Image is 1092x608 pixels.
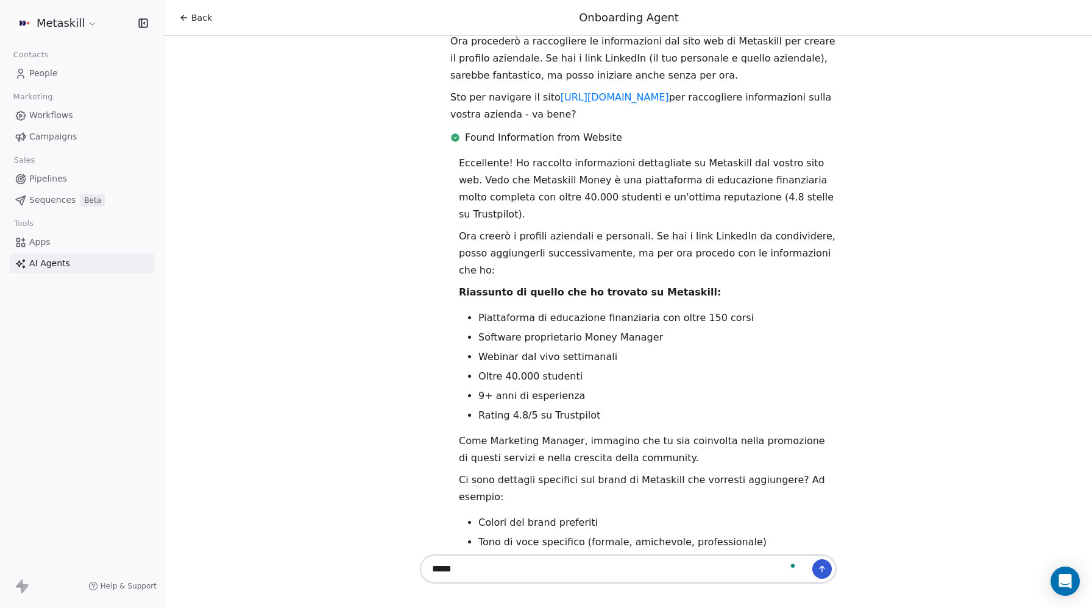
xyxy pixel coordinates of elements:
[478,350,837,364] li: Webinar dal vivo settimanali
[29,172,67,185] span: Pipelines
[10,63,154,83] a: People
[10,105,154,125] a: Workflows
[29,130,77,143] span: Campaigns
[459,472,837,506] p: Ci sono dettagli specifici sul brand di Metaskill che vorresti aggiungere? Ad esempio:
[9,214,38,233] span: Tools
[8,46,54,64] span: Contacts
[561,91,669,103] a: [URL][DOMAIN_NAME]
[29,67,58,80] span: People
[1051,567,1080,596] div: Open Intercom Messenger
[450,33,837,84] p: Ora procederò a raccogliere le informazioni dal sito web di Metaskill per creare il profilo azien...
[459,286,721,298] strong: Riassunto di quello che ho trovato su Metaskill:
[37,15,85,31] span: Metaskill
[478,389,837,403] li: 9+ anni di esperienza
[478,311,837,325] li: Piattaforma di educazione finanziaria con oltre 150 corsi
[459,433,837,467] p: Come Marketing Manager, immagino che tu sia coinvolta nella promozione di questi servizi e nella ...
[88,581,157,591] a: Help & Support
[29,236,51,249] span: Apps
[191,12,212,24] span: Back
[10,190,154,210] a: SequencesBeta
[9,151,40,169] span: Sales
[29,257,70,270] span: AI Agents
[15,13,100,34] button: Metaskill
[101,581,157,591] span: Help & Support
[17,16,32,30] img: AVATAR%20METASKILL%20-%20Colori%20Positivo.png
[10,232,154,252] a: Apps
[459,228,837,279] p: Ora creerò i profili aziendali e personali. Se hai i link LinkedIn da condividere, posso aggiunge...
[10,169,154,189] a: Pipelines
[29,109,73,122] span: Workflows
[29,194,76,207] span: Sequences
[478,330,837,345] li: Software proprietario Money Manager
[465,130,622,145] span: Found Information from Website
[10,253,154,274] a: AI Agents
[478,408,837,423] li: Rating 4.8/5 su Trustpilot
[10,127,154,147] a: Campaigns
[579,11,679,24] span: Onboarding Agent
[478,515,837,530] li: Colori del brand preferiti
[80,194,105,207] span: Beta
[450,89,837,123] p: Sto per navigare il sito per raccogliere informazioni sulla vostra azienda - va bene?
[425,557,807,581] textarea: To enrich screen reader interactions, please activate Accessibility in Grammarly extension settings
[478,369,837,384] li: Oltre 40.000 studenti
[459,155,837,223] p: Eccellente! Ho raccolto informazioni dettagliate su Metaskill dal vostro sito web. Vedo che Metas...
[478,535,837,550] li: Tono di voce specifico (formale, amichevole, professionale)
[8,88,58,106] span: Marketing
